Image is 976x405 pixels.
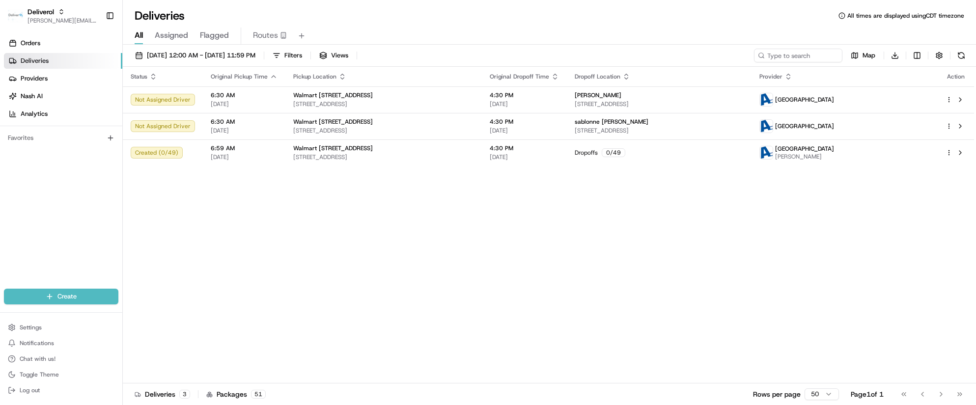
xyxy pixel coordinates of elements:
span: Analytics [21,109,48,118]
span: Original Dropoff Time [490,73,549,81]
span: Assigned [155,29,188,41]
button: Toggle Theme [4,368,118,381]
span: All times are displayed using CDT timezone [847,12,964,20]
span: [STREET_ADDRESS] [293,100,474,108]
img: ActionCourier.png [760,120,773,133]
span: Dropoff Location [575,73,620,81]
span: [DATE] [211,127,278,135]
span: Routes [253,29,278,41]
button: Deliverol [28,7,54,17]
span: [GEOGRAPHIC_DATA] [775,122,834,130]
button: Filters [268,49,307,62]
button: Map [846,49,880,62]
span: Create [57,292,77,301]
button: DeliverolDeliverol[PERSON_NAME][EMAIL_ADDRESS][PERSON_NAME][DOMAIN_NAME] [4,4,102,27]
div: 3 [179,390,190,399]
span: Views [331,51,348,60]
button: Refresh [954,49,968,62]
img: ActionCourier.png [760,146,773,159]
a: Analytics [4,106,122,122]
div: 51 [251,390,266,399]
div: Action [946,73,966,81]
span: [STREET_ADDRESS] [293,127,474,135]
button: Chat with us! [4,352,118,366]
p: Rows per page [753,389,801,399]
button: [PERSON_NAME][EMAIL_ADDRESS][PERSON_NAME][DOMAIN_NAME] [28,17,98,25]
span: 6:59 AM [211,144,278,152]
span: Notifications [20,339,54,347]
span: Provider [759,73,782,81]
a: Orders [4,35,122,51]
a: Nash AI [4,88,122,104]
span: 6:30 AM [211,118,278,126]
span: Nash AI [21,92,43,101]
button: Create [4,289,118,304]
button: [DATE] 12:00 AM - [DATE] 11:59 PM [131,49,260,62]
h1: Deliveries [135,8,185,24]
span: [DATE] [490,153,559,161]
span: Filters [284,51,302,60]
span: 4:30 PM [490,91,559,99]
div: Packages [206,389,266,399]
span: All [135,29,143,41]
span: Flagged [200,29,229,41]
span: Walmart [STREET_ADDRESS] [293,91,373,99]
span: [STREET_ADDRESS] [575,127,743,135]
span: [DATE] [490,127,559,135]
span: [DATE] [211,153,278,161]
span: [DATE] 12:00 AM - [DATE] 11:59 PM [147,51,255,60]
div: 0 / 49 [602,148,625,157]
span: 4:30 PM [490,144,559,152]
span: 4:30 PM [490,118,559,126]
span: [DATE] [211,100,278,108]
span: [GEOGRAPHIC_DATA] [775,96,834,104]
span: [STREET_ADDRESS] [575,100,743,108]
img: ActionCourier.png [760,93,773,106]
span: Toggle Theme [20,371,59,378]
span: Pickup Location [293,73,336,81]
div: Page 1 of 1 [851,389,884,399]
div: Deliveries [135,389,190,399]
div: Favorites [4,130,118,146]
span: Status [131,73,147,81]
span: Deliveries [21,56,49,65]
span: Walmart [STREET_ADDRESS] [293,118,373,126]
button: Views [315,49,353,62]
span: [PERSON_NAME] [775,153,834,161]
img: Deliverol [8,9,24,23]
a: Providers [4,71,122,86]
span: Log out [20,386,40,394]
button: Notifications [4,336,118,350]
span: Providers [21,74,48,83]
span: [PERSON_NAME] [575,91,621,99]
span: Chat with us! [20,355,56,363]
button: Settings [4,321,118,334]
span: sablonne [PERSON_NAME] [575,118,648,126]
span: Walmart [STREET_ADDRESS] [293,144,373,152]
span: 6:30 AM [211,91,278,99]
input: Type to search [754,49,842,62]
span: Dropoffs [575,149,598,157]
span: Settings [20,324,42,331]
span: [STREET_ADDRESS] [293,153,474,161]
button: Log out [4,383,118,397]
span: [DATE] [490,100,559,108]
span: Map [863,51,875,60]
a: Deliveries [4,53,122,69]
span: [GEOGRAPHIC_DATA] [775,145,834,153]
span: Orders [21,39,40,48]
span: Original Pickup Time [211,73,268,81]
